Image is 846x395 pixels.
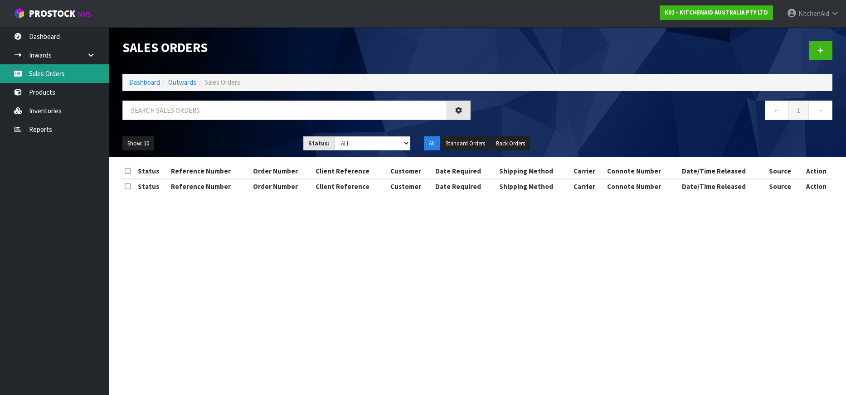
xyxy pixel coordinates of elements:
[605,164,679,178] th: Connote Number
[767,179,801,193] th: Source
[122,101,447,120] input: Search sales orders
[14,8,25,19] img: cube-alt.png
[433,179,497,193] th: Date Required
[136,164,169,178] th: Status
[441,136,490,151] button: Standard Orders
[801,164,832,178] th: Action
[798,9,829,18] span: KitchenAid
[313,179,388,193] th: Client Reference
[767,164,801,178] th: Source
[77,10,91,19] small: WMS
[765,101,789,120] a: ←
[680,179,767,193] th: Date/Time Released
[571,164,605,178] th: Carrier
[313,164,388,178] th: Client Reference
[484,101,832,123] nav: Page navigation
[122,41,471,55] h1: Sales Orders
[129,78,160,87] a: Dashboard
[788,101,809,120] a: 1
[497,179,571,193] th: Shipping Method
[169,164,251,178] th: Reference Number
[29,8,75,19] span: ProStock
[122,136,154,151] button: Show: 10
[665,9,768,16] strong: K01 - KITCHENAID AUSTRALIA PTY LTD
[491,136,530,151] button: Back Orders
[388,179,433,193] th: Customer
[388,164,433,178] th: Customer
[680,164,767,178] th: Date/Time Released
[136,179,169,193] th: Status
[169,179,251,193] th: Reference Number
[251,164,314,178] th: Order Number
[308,140,330,147] strong: Status:
[433,164,497,178] th: Date Required
[801,179,832,193] th: Action
[497,164,571,178] th: Shipping Method
[605,179,679,193] th: Connote Number
[204,78,240,87] span: Sales Orders
[571,179,605,193] th: Carrier
[808,101,832,120] a: →
[424,136,440,151] button: All
[168,78,196,87] a: Outwards
[251,179,314,193] th: Order Number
